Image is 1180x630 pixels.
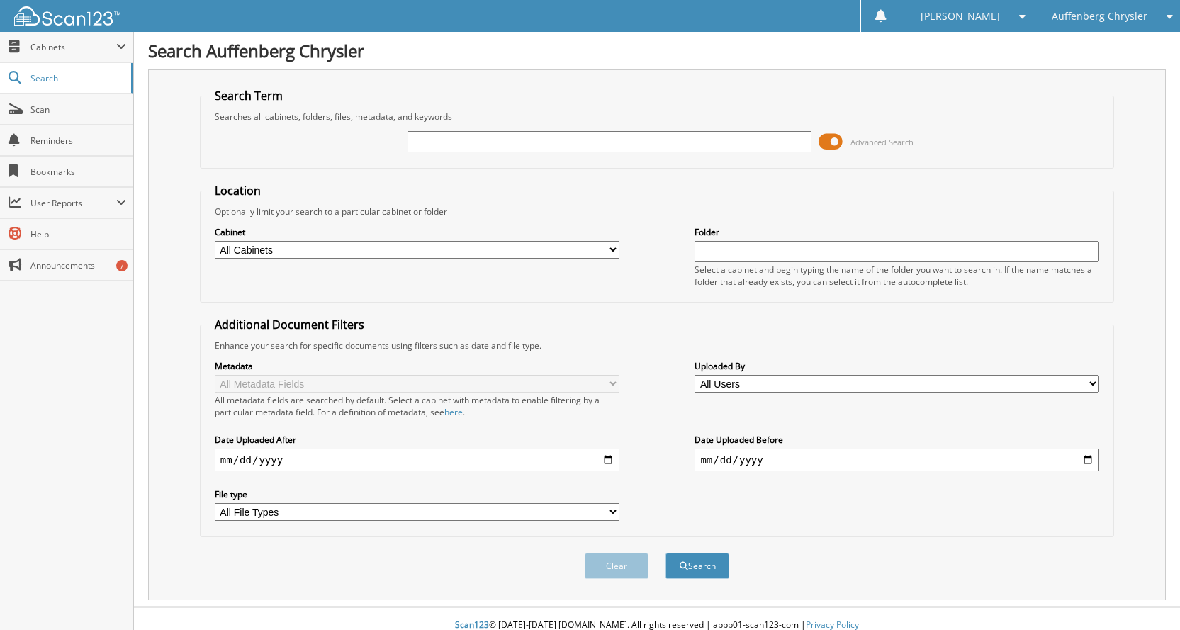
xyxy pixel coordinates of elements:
[585,553,648,579] button: Clear
[208,339,1106,351] div: Enhance your search for specific documents using filters such as date and file type.
[215,449,619,471] input: start
[30,41,116,53] span: Cabinets
[215,434,619,446] label: Date Uploaded After
[14,6,120,26] img: scan123-logo-white.svg
[30,166,126,178] span: Bookmarks
[850,137,914,147] span: Advanced Search
[215,360,619,372] label: Metadata
[695,434,1099,446] label: Date Uploaded Before
[208,183,268,198] legend: Location
[208,111,1106,123] div: Searches all cabinets, folders, files, metadata, and keywords
[695,449,1099,471] input: end
[30,197,116,209] span: User Reports
[30,135,126,147] span: Reminders
[215,394,619,418] div: All metadata fields are searched by default. Select a cabinet with metadata to enable filtering b...
[148,39,1166,62] h1: Search Auffenberg Chrysler
[208,88,290,103] legend: Search Term
[30,259,126,271] span: Announcements
[116,260,128,271] div: 7
[215,226,619,238] label: Cabinet
[921,12,1000,21] span: [PERSON_NAME]
[208,317,371,332] legend: Additional Document Filters
[215,488,619,500] label: File type
[695,360,1099,372] label: Uploaded By
[208,206,1106,218] div: Optionally limit your search to a particular cabinet or folder
[30,228,126,240] span: Help
[695,226,1099,238] label: Folder
[1052,12,1147,21] span: Auffenberg Chrysler
[444,406,463,418] a: here
[695,264,1099,288] div: Select a cabinet and begin typing the name of the folder you want to search in. If the name match...
[665,553,729,579] button: Search
[30,72,124,84] span: Search
[30,103,126,116] span: Scan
